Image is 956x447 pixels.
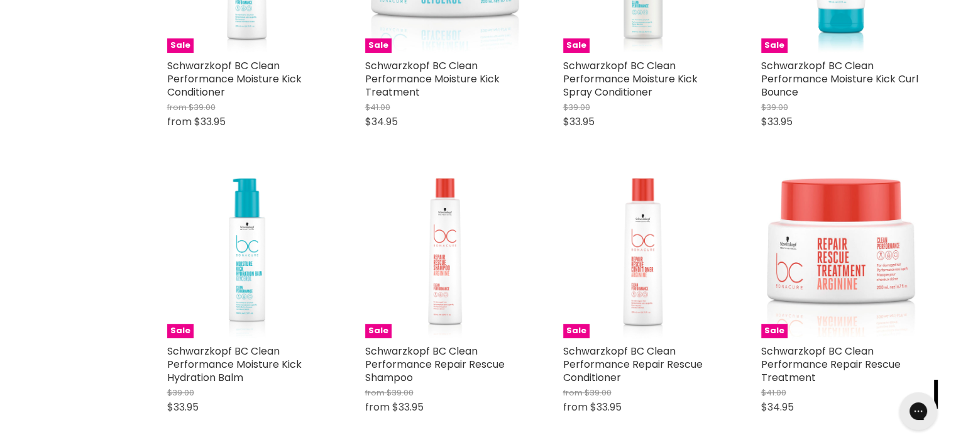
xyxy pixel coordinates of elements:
[365,38,392,53] span: Sale
[761,114,793,129] span: $33.95
[365,101,390,113] span: $41.00
[761,178,921,338] a: Schwarzkopf BC Clean Performance Repair Rescue TreatmentSale
[623,178,662,338] img: Schwarzkopf BC Clean Performance Repair Rescue Conditioner
[563,178,723,338] a: Schwarzkopf BC Clean Performance Repair Rescue ConditionerSale
[167,324,194,338] span: Sale
[392,400,424,414] span: $33.95
[761,101,788,113] span: $39.00
[563,400,588,414] span: from
[761,324,788,338] span: Sale
[365,387,385,399] span: from
[365,114,398,129] span: $34.95
[167,101,187,113] span: from
[365,344,505,385] a: Schwarzkopf BC Clean Performance Repair Rescue Shampoo
[167,344,302,385] a: Schwarzkopf BC Clean Performance Moisture Kick Hydration Balm
[365,58,500,99] a: Schwarzkopf BC Clean Performance Moisture Kick Treatment
[365,178,525,338] a: Schwarzkopf BC Clean Performance Repair Rescue ShampooSale
[761,344,901,385] a: Schwarzkopf BC Clean Performance Repair Rescue Treatment
[590,400,622,414] span: $33.95
[563,58,698,99] a: Schwarzkopf BC Clean Performance Moisture Kick Spray Conditioner
[761,38,788,53] span: Sale
[761,387,786,399] span: $41.00
[761,58,918,99] a: Schwarzkopf BC Clean Performance Moisture Kick Curl Bounce
[563,324,590,338] span: Sale
[167,400,199,414] span: $33.95
[893,388,943,434] iframe: Gorgias live chat messenger
[563,101,590,113] span: $39.00
[563,114,595,129] span: $33.95
[585,387,612,399] span: $39.00
[563,344,703,385] a: Schwarzkopf BC Clean Performance Repair Rescue Conditioner
[365,324,392,338] span: Sale
[167,387,194,399] span: $39.00
[767,178,915,338] img: Schwarzkopf BC Clean Performance Repair Rescue Treatment
[189,101,216,113] span: $39.00
[387,387,414,399] span: $39.00
[194,114,226,129] span: $33.95
[563,38,590,53] span: Sale
[563,387,583,399] span: from
[229,178,265,338] img: Schwarzkopf BC Clean Performance Moisture Kick Hydration Balm
[167,38,194,53] span: Sale
[365,400,390,414] span: from
[167,58,302,99] a: Schwarzkopf BC Clean Performance Moisture Kick Conditioner
[428,178,462,338] img: Schwarzkopf BC Clean Performance Repair Rescue Shampoo
[167,178,327,338] a: Schwarzkopf BC Clean Performance Moisture Kick Hydration BalmSale
[167,114,192,129] span: from
[761,400,794,414] span: $34.95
